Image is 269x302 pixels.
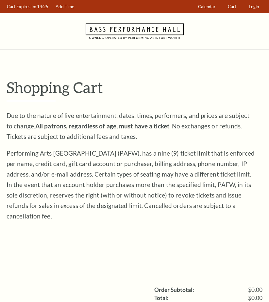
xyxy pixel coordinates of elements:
[228,4,236,9] span: Cart
[248,295,262,301] span: $0.00
[7,79,262,96] p: Shopping Cart
[53,0,77,13] a: Add Time
[225,0,240,13] a: Cart
[37,4,48,9] span: 14:25
[249,4,259,9] span: Login
[154,295,169,301] label: Total:
[154,287,194,293] label: Order Subtotal:
[35,122,169,130] strong: All patrons, regardless of age, must have a ticket
[7,4,36,9] span: Cart Expires In:
[248,287,262,293] span: $0.00
[7,148,255,221] p: Performing Arts [GEOGRAPHIC_DATA] (PAFW), has a nine (9) ticket limit that is enforced per name, ...
[195,0,219,13] a: Calendar
[198,4,215,9] span: Calendar
[7,112,249,140] span: Due to the nature of live entertainment, dates, times, performers, and prices are subject to chan...
[246,0,262,13] a: Login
